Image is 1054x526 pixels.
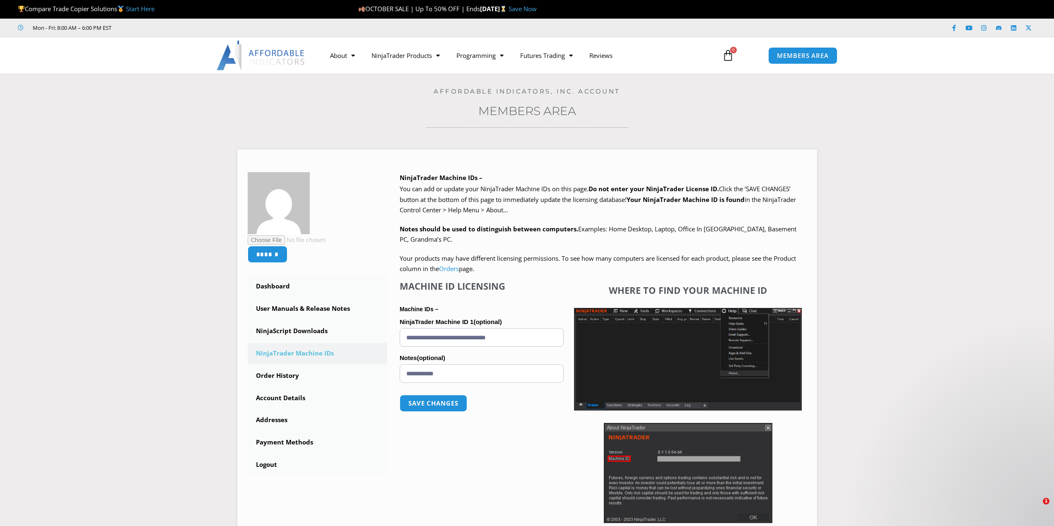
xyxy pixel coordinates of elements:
[400,225,578,233] strong: Notes should be used to distinguish between computers.
[604,423,772,523] img: Screenshot 2025-01-17 114931 | Affordable Indicators – NinjaTrader
[248,298,388,319] a: User Manuals & Release Notes
[417,354,445,361] span: (optional)
[248,172,310,234] img: 8238e644ec491e7434616f3b299f517a81825848ff9ea252367ca992b10acf87
[480,5,509,13] strong: [DATE]
[448,46,512,65] a: Programming
[248,276,388,297] a: Dashboard
[589,185,719,193] b: Do not enter your NinjaTrader License ID.
[248,454,388,476] a: Logout
[248,387,388,409] a: Account Details
[118,6,124,12] img: 🥇
[400,316,564,328] label: NinjaTrader Machine ID 1
[400,225,796,244] span: Examples: Home Desktop, Laptop, Office In [GEOGRAPHIC_DATA], Basement PC, Grandma’s PC.
[439,264,459,273] a: Orders
[400,185,589,193] span: You can add or update your NinjaTrader Machine IDs on this page.
[627,195,745,204] strong: Your NinjaTrader Machine ID is found
[358,5,480,13] span: OCTOBER SALE | Up To 50% OFF | Ends
[248,276,388,476] nav: Account pages
[1043,498,1049,504] span: 1
[400,352,564,364] label: Notes
[123,24,247,32] iframe: Customer reviews powered by Trustpilot
[473,318,502,325] span: (optional)
[18,6,24,12] img: 🏆
[768,47,837,64] a: MEMBERS AREA
[574,308,802,411] img: Screenshot 2025-01-17 1155544 | Affordable Indicators – NinjaTrader
[400,281,564,291] h4: Machine ID Licensing
[710,43,746,67] a: 0
[400,173,482,182] b: NinjaTrader Machine IDs –
[730,47,737,53] span: 0
[400,254,796,273] span: Your products may have different licensing permissions. To see how many computers are licensed fo...
[400,306,438,312] strong: Machine IDs –
[359,6,365,12] img: 🍂
[322,46,713,65] nav: Menu
[581,46,621,65] a: Reviews
[248,343,388,364] a: NinjaTrader Machine IDs
[248,320,388,342] a: NinjaScript Downloads
[478,104,576,118] a: Members Area
[248,409,388,431] a: Addresses
[1026,498,1046,518] iframe: Intercom live chat
[400,395,467,412] button: Save changes
[126,5,154,13] a: Start Here
[248,432,388,453] a: Payment Methods
[322,46,363,65] a: About
[31,23,111,33] span: Mon - Fri: 8:00 AM – 6:00 PM EST
[248,365,388,387] a: Order History
[574,285,802,295] h4: Where to find your Machine ID
[512,46,581,65] a: Futures Trading
[400,185,796,214] span: Click the ‘SAVE CHANGES’ button at the bottom of this page to immediately update the licensing da...
[217,41,306,70] img: LogoAI | Affordable Indicators – NinjaTrader
[18,5,154,13] span: Compare Trade Copier Solutions
[434,87,620,95] a: Affordable Indicators, Inc. Account
[363,46,448,65] a: NinjaTrader Products
[509,5,537,13] a: Save Now
[500,6,506,12] img: ⌛
[777,53,829,59] span: MEMBERS AREA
